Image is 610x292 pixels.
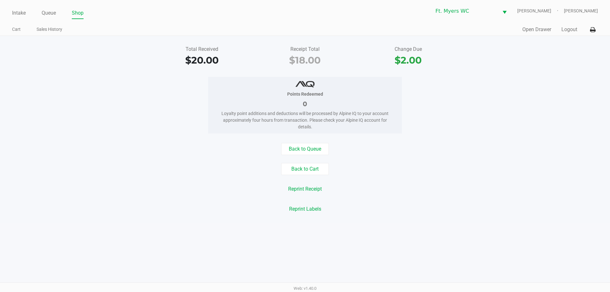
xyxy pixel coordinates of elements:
span: Web: v1.40.0 [294,286,316,291]
button: Back to Cart [281,163,329,175]
span: Ft. Myers WC [436,7,495,15]
button: Logout [561,26,577,33]
button: Select [498,3,511,18]
div: $2.00 [361,53,455,67]
span: [PERSON_NAME] [517,8,564,14]
button: Open Drawer [522,26,551,33]
div: Loyalty point additions and deductions will be processed by Alpine IQ to your account approximate... [218,110,392,130]
div: 0 [218,99,392,109]
span: [PERSON_NAME] [564,8,598,14]
button: Back to Queue [281,143,329,155]
button: Reprint Labels [285,203,325,215]
div: Total Received [155,45,249,53]
button: Reprint Receipt [284,183,326,195]
div: $18.00 [258,53,352,67]
a: Intake [12,9,26,17]
a: Cart [12,25,21,33]
div: Change Due [361,45,455,53]
div: Receipt Total [258,45,352,53]
a: Sales History [37,25,62,33]
a: Shop [72,9,84,17]
a: Queue [42,9,56,17]
div: Points Redeemed [218,91,392,98]
div: $20.00 [155,53,249,67]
